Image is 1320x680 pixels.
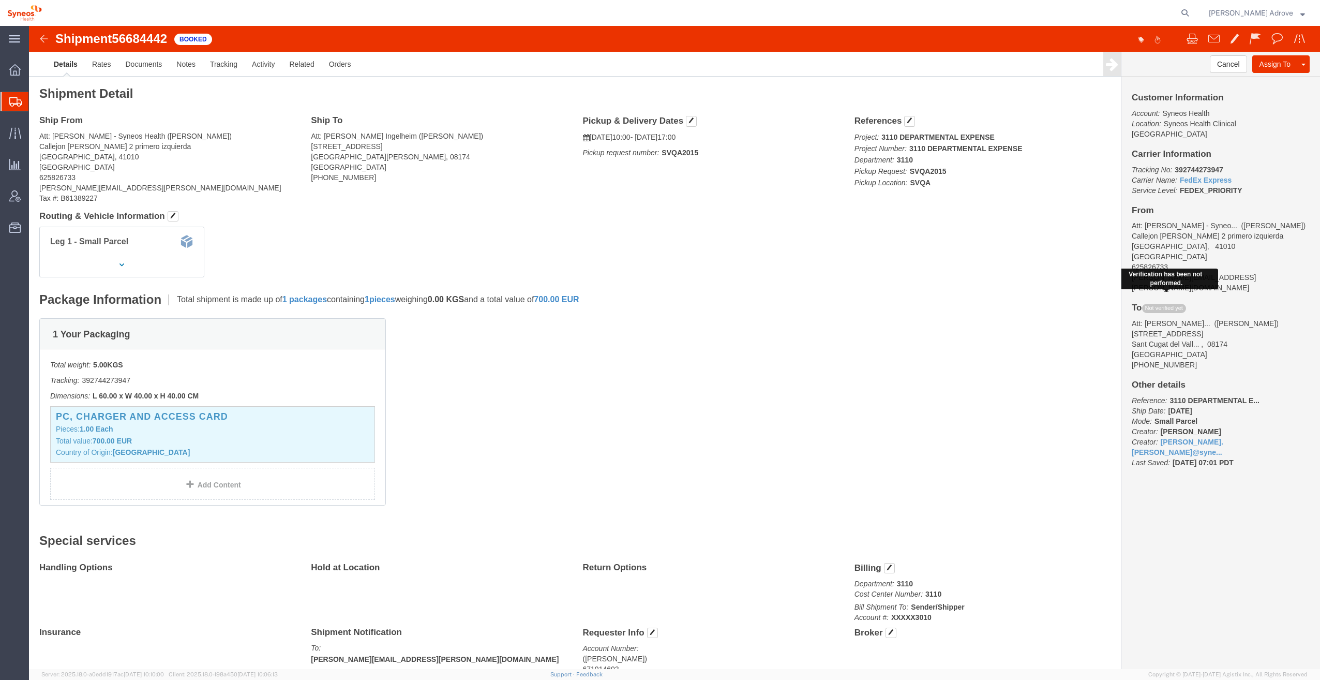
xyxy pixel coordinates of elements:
[1209,7,1293,19] span: Irene Perez Adrove
[237,671,278,677] span: [DATE] 10:06:13
[29,26,1320,669] iframe: FS Legacy Container
[576,671,603,677] a: Feedback
[124,671,164,677] span: [DATE] 10:10:00
[169,671,278,677] span: Client: 2025.18.0-198a450
[7,5,42,21] img: logo
[1208,7,1306,19] button: [PERSON_NAME] Adrove
[1148,670,1308,679] span: Copyright © [DATE]-[DATE] Agistix Inc., All Rights Reserved
[41,671,164,677] span: Server: 2025.18.0-a0edd1917ac
[550,671,576,677] a: Support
